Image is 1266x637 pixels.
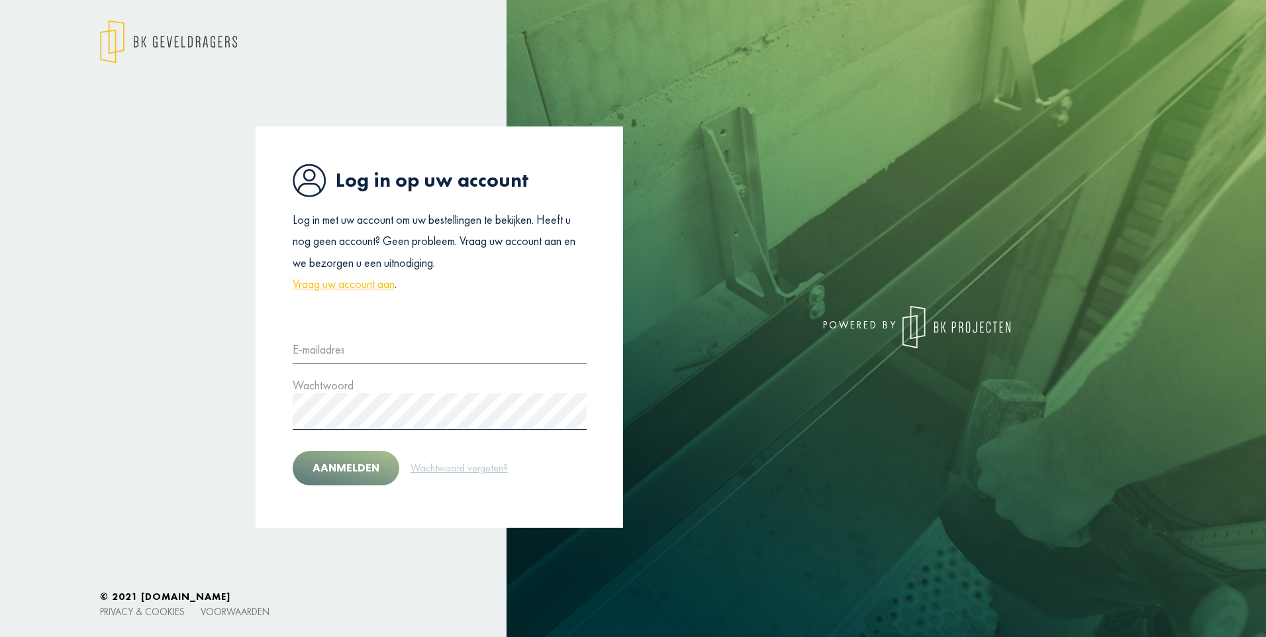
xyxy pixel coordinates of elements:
[293,164,326,197] img: icon
[100,605,185,618] a: Privacy & cookies
[410,460,509,477] a: Wachtwoord vergeten?
[293,164,587,197] h1: Log in op uw account
[293,273,395,295] a: Vraag uw account aan
[643,306,1010,348] div: powered by
[100,20,237,64] img: logo
[293,451,399,485] button: Aanmelden
[902,306,1010,348] img: logo
[293,375,354,396] label: Wachtwoord
[293,209,587,295] p: Log in met uw account om uw bestellingen te bekijken. Heeft u nog geen account? Geen probleem. Vr...
[201,605,269,618] a: Voorwaarden
[100,591,1166,603] h6: © 2021 [DOMAIN_NAME]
